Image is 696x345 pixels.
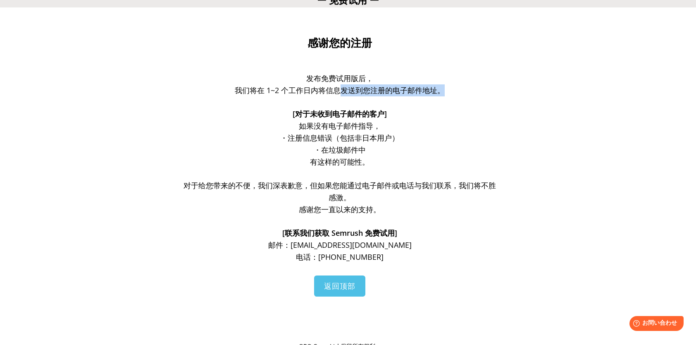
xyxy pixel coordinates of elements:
[324,281,355,291] span: 返回顶部
[235,85,445,95] span: 我们将在 1~2 个工作日内将信息发送到您注册的电子邮件地址。
[299,204,381,214] span: 感谢您一直以来的支持。
[306,73,373,83] span: 发布免费试用版后，
[310,157,369,167] span: 有这样的可能性。
[280,133,399,143] span: ・注册信息错误（包括非日本用户）
[622,313,687,336] iframe: Help widget launcher
[299,121,381,131] span: 如果没有电子邮件指导，
[314,276,365,297] a: 返回顶部
[268,240,412,250] span: 邮件：[EMAIL_ADDRESS][DOMAIN_NAME]
[293,109,387,119] span: [对于未收到电子邮件的客户]
[184,180,496,202] span: 对于给您带来的不便，我们深表歉意，但如果您能通过电子邮件或电话与我们联系，我们将不胜感激。
[282,228,397,238] span: [联系我们获取 Semrush 免费试用]
[314,145,366,155] span: ・在垃圾邮件中
[307,37,372,49] span: 感谢您的注册
[296,252,384,262] span: 电话：[PHONE_NUMBER]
